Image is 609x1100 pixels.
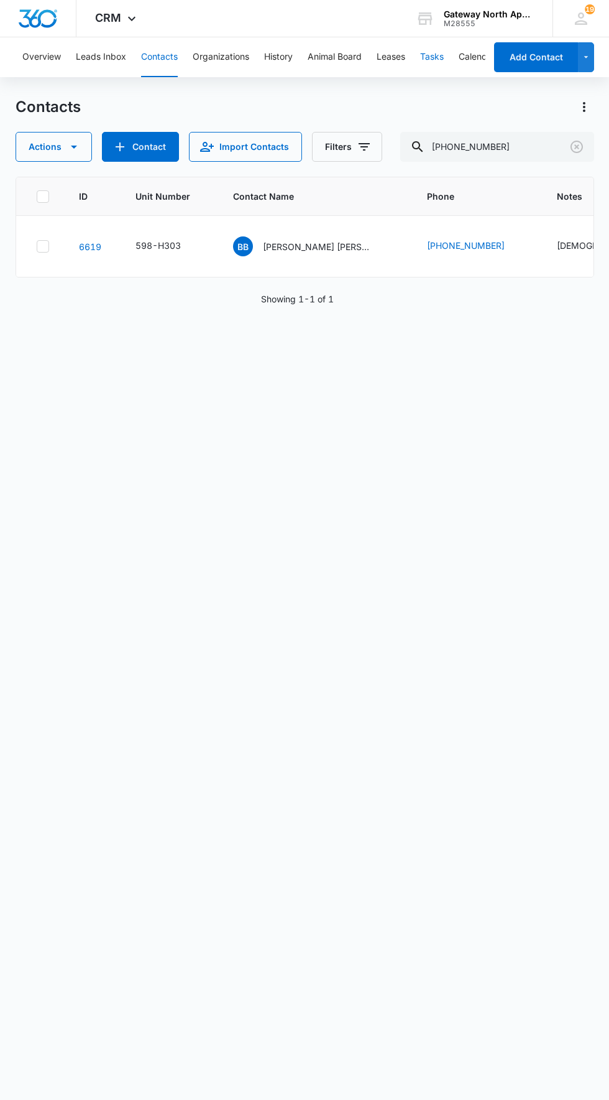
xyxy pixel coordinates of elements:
[574,97,594,117] button: Actions
[420,37,444,77] button: Tasks
[76,37,126,77] button: Leads Inbox
[444,9,534,19] div: account name
[427,239,527,254] div: Phone - (303) 921-8468 - Select to Edit Field
[585,4,595,14] span: 19
[141,37,178,77] button: Contacts
[263,240,375,253] p: [PERSON_NAME] [PERSON_NAME] & [PERSON_NAME] [PERSON_NAME]
[233,236,397,256] div: Contact Name - Bishnu Bahadur Khatri & Sanju Maya Tamang - Select to Edit Field
[79,241,101,252] a: Navigate to contact details page for Bishnu Bahadur Khatri & Sanju Maya Tamang
[135,190,203,203] span: Unit Number
[459,37,495,77] button: Calendar
[264,37,293,77] button: History
[79,190,88,203] span: ID
[308,37,362,77] button: Animal Board
[427,239,505,252] a: [PHONE_NUMBER]
[567,137,587,157] button: Clear
[22,37,61,77] button: Overview
[377,37,405,77] button: Leases
[16,132,92,162] button: Actions
[189,132,302,162] button: Import Contacts
[494,42,578,72] button: Add Contact
[233,190,379,203] span: Contact Name
[95,11,121,24] span: CRM
[193,37,249,77] button: Organizations
[135,239,203,254] div: Unit Number - 598-H303 - Select to Edit Field
[444,19,534,28] div: account id
[135,239,181,252] div: 598-H303
[16,98,81,116] h1: Contacts
[233,236,253,256] span: BB
[102,132,179,162] button: Add Contact
[585,4,595,14] div: notifications count
[400,132,594,162] input: Search Contacts
[261,292,334,305] p: Showing 1-1 of 1
[312,132,382,162] button: Filters
[427,190,509,203] span: Phone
